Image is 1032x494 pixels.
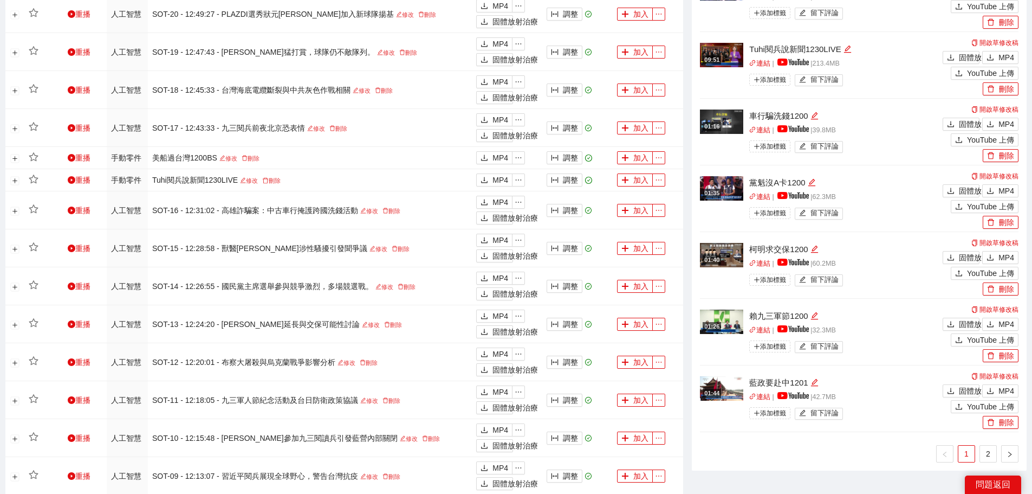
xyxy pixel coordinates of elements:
[955,3,963,11] span: 上傳
[652,121,665,134] button: 省略
[75,176,90,184] font: 重播
[621,176,629,185] span: 加
[481,56,488,65] span: 下載
[68,154,75,162] span: 遊戲圈
[700,43,743,67] img: a7187ff5-5786-48b8-9faf-128ab12dad22.jpg
[951,200,1018,213] button: 上傳YouTube 上傳
[810,276,839,284] font: 留下評論
[633,86,648,94] font: 加入
[795,74,843,86] button: 編輯留下評論
[617,242,653,255] button: 加加入
[959,187,1004,195] font: 固體放射治療
[11,207,20,215] button: 展開行
[547,242,582,255] button: 列寬調整
[982,184,1018,197] button: 下載MP4
[512,40,524,48] span: 省略
[621,283,629,291] span: 加
[353,87,359,93] span: 編輯
[481,214,488,223] span: 下載
[481,252,488,261] span: 下載
[983,283,1018,296] button: 刪除刪除
[11,124,20,133] button: 展開行
[551,283,559,291] span: 列寬
[749,260,756,267] span: 關聯
[481,176,488,185] span: 下載
[248,155,259,162] font: 刪除
[398,246,410,252] font: 刪除
[75,206,90,215] font: 重播
[359,87,371,94] font: 修改
[551,154,559,163] span: 列寬
[388,208,400,214] font: 刪除
[563,176,578,184] font: 調整
[810,143,839,150] font: 留下評論
[795,274,843,286] button: 編輯留下評論
[405,49,417,56] font: 刪除
[476,234,512,247] button: 下載MP4
[652,280,665,293] button: 省略
[799,9,806,17] span: 編輯
[704,256,719,263] font: 01:40
[955,136,963,145] span: 上傳
[653,10,665,18] span: 省略
[481,78,488,87] span: 下載
[512,236,524,244] span: 省略
[704,56,719,63] font: 09:51
[512,198,524,206] span: 省略
[986,187,994,196] span: 下載
[476,15,513,28] button: 下載固體放射治療
[563,206,578,215] font: 調整
[481,132,488,140] span: 下載
[492,17,538,26] font: 固體放射治療
[987,219,995,227] span: 刪除
[377,49,383,55] span: 編輯
[11,245,20,253] button: 展開行
[959,120,1004,129] font: 固體放射治療
[983,16,1018,29] button: 刪除刪除
[399,49,405,55] span: 刪除
[75,282,90,291] font: 重播
[563,244,578,253] font: 調整
[481,40,488,49] span: 下載
[617,8,653,21] button: 加加入
[653,86,665,94] span: 省略
[633,244,648,253] font: 加入
[492,153,508,162] font: MP4
[547,280,582,293] button: 列寬調整
[476,53,513,66] button: 下載固體放射治療
[756,260,770,267] font: 連結
[75,244,90,253] font: 重播
[617,280,653,293] button: 加加入
[653,245,665,252] span: 省略
[653,154,665,162] span: 省略
[75,10,90,18] font: 重播
[476,113,512,126] button: 下載MP4
[68,124,75,132] span: 遊戲圈
[633,48,648,56] font: 加入
[999,151,1014,160] font: 刪除
[225,155,237,162] font: 修改
[492,2,508,10] font: MP4
[476,91,513,104] button: 下載固體放射治療
[749,126,770,134] a: 關聯連結
[795,141,843,153] button: 編輯留下評論
[551,48,559,57] span: 列寬
[799,209,806,217] span: 編輯
[653,207,665,214] span: 省略
[68,283,75,290] span: 遊戲圈
[633,176,648,184] font: 加入
[481,274,488,283] span: 下載
[481,2,488,11] span: 下載
[512,2,524,10] span: 省略
[621,207,629,215] span: 加
[959,53,1004,62] font: 固體放射治療
[749,193,770,201] a: 關聯連結
[986,254,994,262] span: 下載
[652,174,665,187] button: 省略
[999,18,1014,27] font: 刪除
[563,282,578,291] font: 調整
[512,37,525,50] button: 省略
[617,46,653,59] button: 加加入
[979,172,1018,180] font: 開啟草修改稿
[547,174,582,187] button: 列寬調整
